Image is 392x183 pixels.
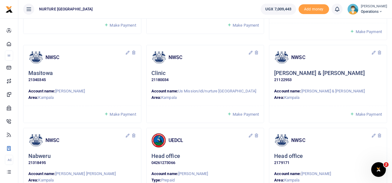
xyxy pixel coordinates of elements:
strong: Area: [151,95,162,100]
p: 21318495 [28,160,136,166]
span: [PERSON_NAME] [PERSON_NAME] [55,171,116,176]
p: 2179171 [274,160,382,166]
a: logo-small logo-large logo-large [5,7,13,11]
h5: Head office [151,153,180,160]
span: Kampala [284,178,300,182]
p: 21340345 [28,77,136,83]
a: UGX 7,009,443 [261,4,296,15]
h4: NWSC [169,54,248,61]
span: NURTURE [GEOGRAPHIC_DATA] [37,6,95,12]
span: [PERSON_NAME] [301,171,331,176]
h4: NWSC [291,137,371,144]
strong: Account name: [28,89,55,93]
h5: Head office [274,153,303,160]
span: Kampala [38,95,54,100]
span: Operations [361,9,387,14]
h5: Nabweru [28,153,51,160]
strong: Area: [274,178,284,182]
h4: NWSC [291,54,371,61]
div: Click to update [274,153,382,166]
span: Us Mission/idi/nurture [GEOGRAPHIC_DATA] [178,89,256,93]
h5: [PERSON_NAME] & [PERSON_NAME] [274,70,365,77]
strong: Area: [274,95,284,100]
div: Click to update [151,153,259,166]
h5: Masitowa [28,70,53,77]
h4: UEDCL [169,137,248,144]
span: Add money [299,4,329,14]
a: Make Payment [350,111,382,118]
div: Click to update [151,70,259,83]
iframe: Intercom live chat [371,162,386,177]
span: Kampala [38,178,54,182]
a: Add money [299,6,329,11]
span: Make Payment [233,112,259,117]
span: [PERSON_NAME] & [PERSON_NAME] [301,89,365,93]
span: UGX 7,009,443 [265,6,291,12]
a: Make Payment [227,22,259,29]
p: 04261273066 [151,160,259,166]
strong: Account name: [151,171,178,176]
li: M [5,50,13,61]
strong: Area: [28,178,38,182]
div: Click to update [274,70,382,83]
img: logo-small [5,6,13,13]
h4: NWSC [45,54,125,61]
a: Make Payment [104,111,136,118]
span: [PERSON_NAME] [55,89,85,93]
small: [PERSON_NAME] [361,4,387,9]
span: Make Payment [110,112,136,117]
span: Make Payment [110,23,136,28]
a: Make Payment [350,28,382,35]
img: profile-user [347,4,358,15]
strong: Account name: [28,171,55,176]
li: Ac [5,155,13,165]
p: 21180034 [151,77,259,83]
li: Toup your wallet [299,4,329,14]
span: [PERSON_NAME] [178,171,208,176]
span: 2 [384,162,389,167]
a: Make Payment [227,111,259,118]
span: Kampala [161,95,177,100]
span: Make Payment [233,23,259,28]
strong: Account name: [274,89,301,93]
span: Make Payment [356,112,382,117]
a: profile-user [PERSON_NAME] Operations [347,4,387,15]
h5: Clinic [151,70,166,77]
strong: Account name: [151,89,178,93]
p: 21122953 [274,77,382,83]
a: Make Payment [104,22,136,29]
h4: NWSC [45,137,125,144]
span: Make Payment [356,29,382,34]
strong: Account name: [274,171,301,176]
span: Kampala [284,95,300,100]
div: Click to update [28,70,136,83]
strong: Area: [28,95,38,100]
div: Click to update [28,153,136,166]
li: Wallet ballance [258,4,298,15]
